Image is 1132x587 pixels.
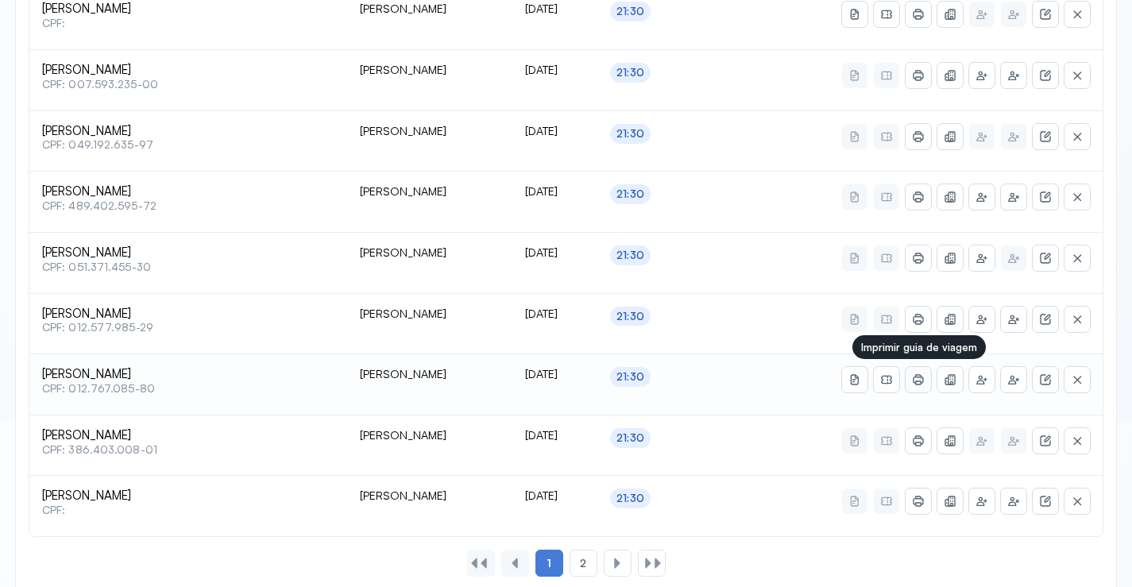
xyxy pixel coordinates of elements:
[42,124,334,139] span: [PERSON_NAME]
[525,307,585,321] div: [DATE]
[42,504,334,517] span: CPF:
[580,557,586,570] span: 2
[360,367,500,381] div: [PERSON_NAME]
[360,184,500,199] div: [PERSON_NAME]
[616,127,644,141] div: 21:30
[360,428,500,442] div: [PERSON_NAME]
[42,443,334,457] span: CPF: 386.403.008-01
[360,489,500,503] div: [PERSON_NAME]
[616,66,644,79] div: 21:30
[616,310,644,323] div: 21:30
[525,367,585,381] div: [DATE]
[360,307,500,321] div: [PERSON_NAME]
[42,489,334,504] span: [PERSON_NAME]
[616,249,644,262] div: 21:30
[42,321,334,334] span: CPF: 012.577.985-29
[616,5,644,18] div: 21:30
[360,245,500,260] div: [PERSON_NAME]
[42,199,334,213] span: CPF: 489.402.595-72
[42,428,334,443] span: [PERSON_NAME]
[360,2,500,16] div: [PERSON_NAME]
[616,187,644,201] div: 21:30
[525,63,585,77] div: [DATE]
[360,63,500,77] div: [PERSON_NAME]
[42,184,334,199] span: [PERSON_NAME]
[525,489,585,503] div: [DATE]
[42,261,334,274] span: CPF: 051.371.455-30
[616,370,644,384] div: 21:30
[616,431,644,445] div: 21:30
[42,138,334,152] span: CPF: 049.192.635-97
[42,367,334,382] span: [PERSON_NAME]
[42,2,334,17] span: [PERSON_NAME]
[42,245,334,261] span: [PERSON_NAME]
[42,63,334,78] span: [PERSON_NAME]
[360,124,500,138] div: [PERSON_NAME]
[525,428,585,442] div: [DATE]
[42,382,334,396] span: CPF: 012.767.085-80
[525,2,585,16] div: [DATE]
[616,492,644,505] div: 21:30
[42,307,334,322] span: [PERSON_NAME]
[525,245,585,260] div: [DATE]
[42,78,334,91] span: CPF: 007.593.235-00
[525,184,585,199] div: [DATE]
[42,17,334,30] span: CPF:
[525,124,585,138] div: [DATE]
[547,556,551,570] span: 1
